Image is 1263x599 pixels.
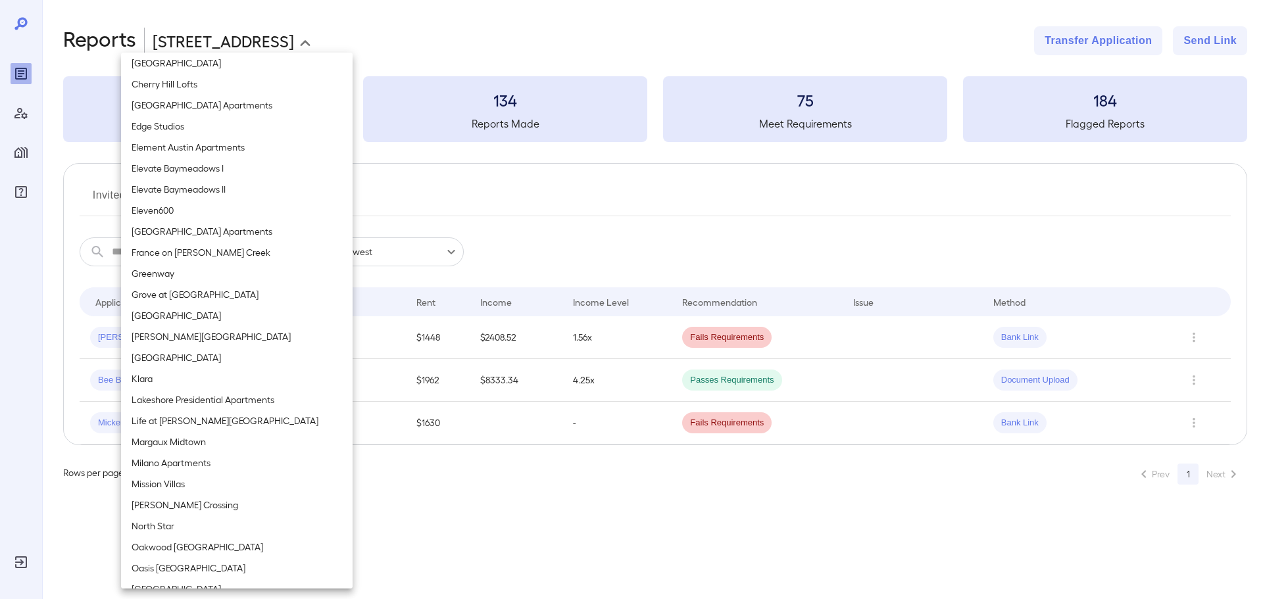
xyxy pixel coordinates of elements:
li: Oakwood [GEOGRAPHIC_DATA] [121,537,353,558]
li: France on [PERSON_NAME] Creek [121,242,353,263]
li: [PERSON_NAME][GEOGRAPHIC_DATA] [121,326,353,347]
li: Oasis [GEOGRAPHIC_DATA] [121,558,353,579]
li: Elevate Baymeadows II [121,179,353,200]
li: Greenway [121,263,353,284]
li: Cherry Hill Lofts [121,74,353,95]
li: Mission Villas [121,473,353,494]
li: [PERSON_NAME] Crossing [121,494,353,515]
li: [GEOGRAPHIC_DATA] [121,305,353,326]
li: [GEOGRAPHIC_DATA] [121,53,353,74]
li: Element Austin Apartments [121,137,353,158]
li: Lakeshore Presidential Apartments [121,389,353,410]
li: [GEOGRAPHIC_DATA] [121,347,353,368]
li: North Star [121,515,353,537]
li: Milano Apartments [121,452,353,473]
li: Margaux Midtown [121,431,353,452]
li: [GEOGRAPHIC_DATA] Apartments [121,221,353,242]
li: Elevate Baymeadows I [121,158,353,179]
li: Klara [121,368,353,389]
li: Eleven600 [121,200,353,221]
li: Life at [PERSON_NAME][GEOGRAPHIC_DATA] [121,410,353,431]
li: Grove at [GEOGRAPHIC_DATA] [121,284,353,305]
li: Edge Studios [121,116,353,137]
li: [GEOGRAPHIC_DATA] Apartments [121,95,353,116]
